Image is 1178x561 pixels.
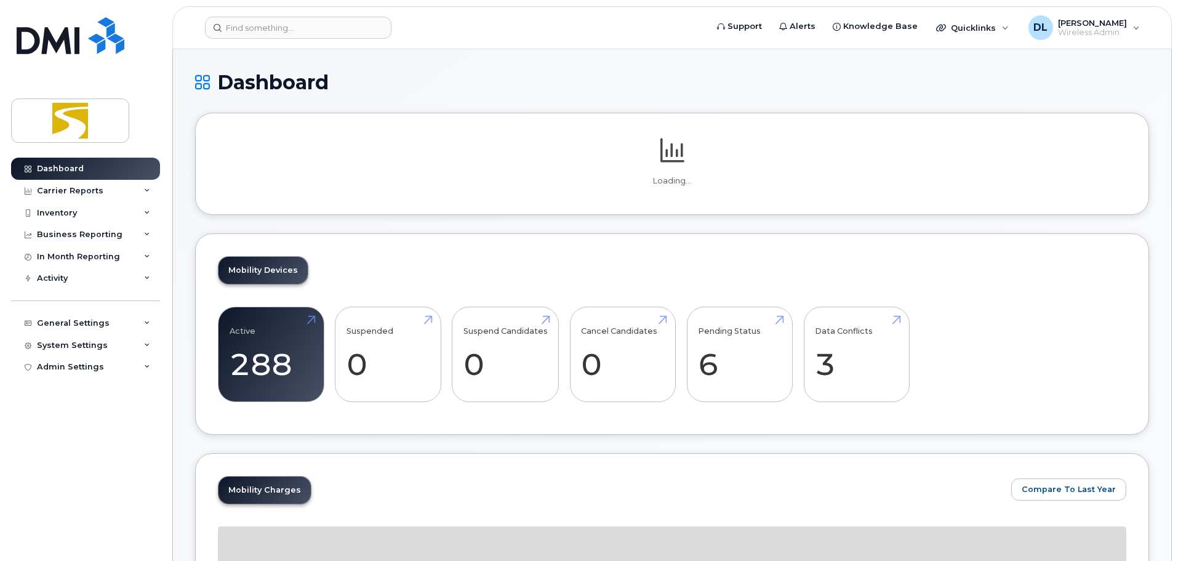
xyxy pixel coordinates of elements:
a: Mobility Charges [218,477,311,504]
button: Compare To Last Year [1011,478,1126,501]
a: Active 288 [230,314,313,395]
a: Pending Status 6 [698,314,781,395]
a: Data Conflicts 3 [815,314,898,395]
a: Suspend Candidates 0 [463,314,548,395]
h1: Dashboard [195,71,1149,93]
a: Cancel Candidates 0 [581,314,664,395]
span: Compare To Last Year [1022,483,1116,495]
a: Suspended 0 [347,314,430,395]
a: Mobility Devices [218,257,308,284]
p: Loading... [218,176,1126,187]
